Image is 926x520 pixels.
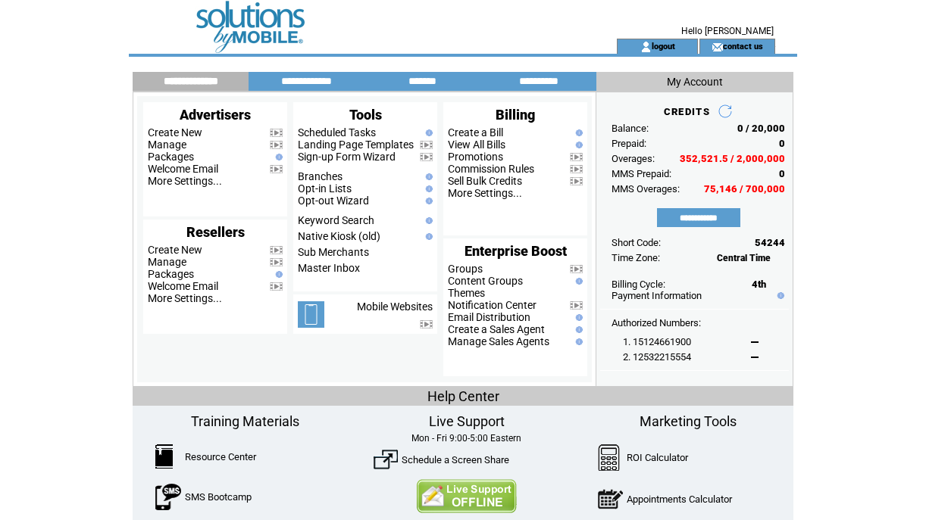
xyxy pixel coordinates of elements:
a: Payment Information [612,290,702,301]
span: Resellers [186,224,245,240]
img: video.png [570,153,583,161]
span: MMS Overages: [612,183,680,195]
a: Native Kiosk (old) [298,230,380,242]
img: account_icon.gif [640,41,652,53]
img: help.gif [422,217,433,224]
img: help.gif [572,338,583,345]
span: 0 / 20,000 [737,123,785,134]
span: Marketing Tools [640,413,737,429]
span: Mon - Fri 9:00-5:00 Eastern [411,433,521,444]
span: 0 [779,138,785,149]
span: Central Time [717,253,771,263]
span: Live Support [429,413,505,429]
span: 54244 [755,237,785,248]
img: help.gif [422,185,433,192]
img: help.gif [572,129,583,136]
span: Billing Cycle: [612,279,665,290]
a: Manage Sales Agents [448,335,549,347]
span: Billing [496,107,535,123]
a: Scheduled Tasks [298,126,376,139]
span: 1. 15124661900 [623,336,691,347]
span: My Account [667,76,723,88]
img: help.gif [572,314,583,321]
img: video.png [270,246,283,254]
a: Master Inbox [298,262,360,274]
span: Training Materials [191,413,299,429]
img: video.png [570,165,583,173]
span: 0 [779,168,785,179]
img: video.png [420,153,433,161]
img: video.png [570,265,583,273]
a: Sell Bulk Credits [448,175,522,187]
span: 352,521.5 / 2,000,000 [680,153,785,164]
img: ResourceCenter.png [155,444,173,469]
span: MMS Prepaid: [612,168,671,179]
img: ScreenShare.png [374,447,398,472]
span: 4th [752,279,766,290]
img: help.gif [572,326,583,333]
a: Email Distribution [448,311,530,323]
span: Time Zone: [612,252,660,263]
a: Sub Merchants [298,246,369,258]
a: Welcome Email [148,280,218,292]
a: Welcome Email [148,163,218,175]
img: mobile-websites.png [298,301,324,328]
a: Resource Center [185,451,256,462]
a: Sign-up Form Wizard [298,151,396,163]
img: help.gif [272,154,283,160]
span: Help Center [427,388,499,404]
a: Appointments Calculator [627,494,732,505]
a: Opt-in Lists [298,182,352,195]
a: Commission Rules [448,163,534,175]
img: video.png [270,258,283,266]
a: Create a Bill [448,126,503,139]
span: Overages: [612,153,655,164]
img: help.gif [422,129,433,136]
img: video.png [270,129,283,137]
a: Branches [298,170,343,182]
a: ROI Calculator [627,452,688,463]
a: Create New [148,126,202,139]
img: SMSBootcamp.png [155,484,181,510]
img: help.gif [422,198,433,204]
span: Enterprise Boost [465,243,567,259]
a: Manage [148,256,186,268]
a: Create a Sales Agent [448,323,545,335]
span: Advertisers [180,107,251,123]
a: More Settings... [148,175,222,187]
span: 75,146 / 700,000 [704,183,785,195]
a: Promotions [448,151,503,163]
img: video.png [270,282,283,291]
a: Landing Page Templates [298,139,414,151]
a: More Settings... [148,292,222,304]
span: Balance: [612,123,649,134]
img: video.png [270,141,283,149]
a: Content Groups [448,275,523,287]
span: Tools [349,107,382,123]
span: CREDITS [664,106,710,117]
a: Mobile Websites [357,300,433,313]
img: video.png [420,141,433,149]
img: help.gif [774,292,784,299]
a: Groups [448,263,483,275]
a: SMS Bootcamp [185,491,252,503]
img: help.gif [272,271,283,278]
a: Opt-out Wizard [298,195,369,207]
img: video.png [570,177,583,185]
img: video.png [570,301,583,310]
a: View All Bills [448,139,505,151]
img: help.gif [422,173,433,180]
span: Short Code: [612,237,661,248]
span: Authorized Numbers: [612,317,701,329]
img: Calculator.png [598,444,621,471]
img: AppointmentCalc.png [598,486,623,512]
span: 2. 12532215554 [623,351,691,363]
a: logout [652,41,675,51]
img: Contact Us [416,479,517,513]
img: contact_us_icon.gif [712,41,723,53]
span: Hello [PERSON_NAME] [681,26,774,36]
img: help.gif [572,278,583,285]
a: More Settings... [448,187,522,199]
a: Keyword Search [298,214,374,226]
img: video.png [270,165,283,173]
